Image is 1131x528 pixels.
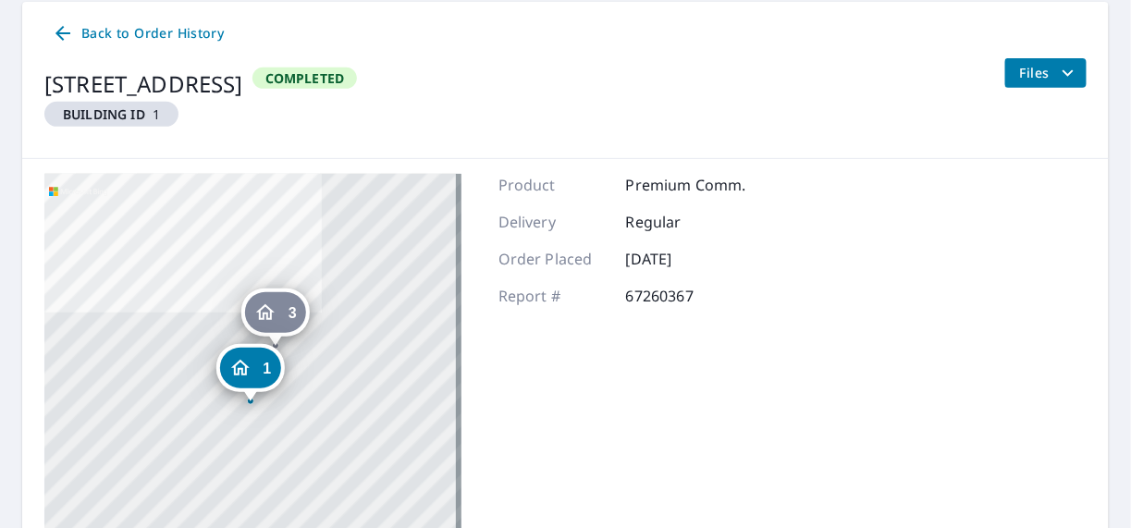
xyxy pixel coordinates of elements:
p: Product [498,174,609,196]
span: 1 [263,362,271,375]
span: 3 [289,306,297,320]
p: 67260367 [626,285,737,307]
button: filesDropdownBtn-67260367 [1004,58,1087,88]
span: Completed [254,69,356,87]
em: Building ID [63,105,145,123]
p: Premium Comm. [626,174,746,196]
div: [STREET_ADDRESS] [44,68,243,101]
p: Report # [498,285,609,307]
a: Back to Order History [44,17,231,51]
p: Regular [626,211,737,233]
p: [DATE] [626,248,737,270]
p: Delivery [498,211,609,233]
span: Files [1020,62,1079,84]
p: Order Placed [498,248,609,270]
div: Dropped pin, building 1, Residential property, 2519 S Golden State Blvd Fresno, CA 93706 [215,344,284,401]
span: 1 [52,105,171,123]
span: Back to Order History [52,22,224,45]
div: Dropped pin, building 3, Residential property, 2519 S Golden State Blvd Fresno, CA 93706 [241,289,310,346]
